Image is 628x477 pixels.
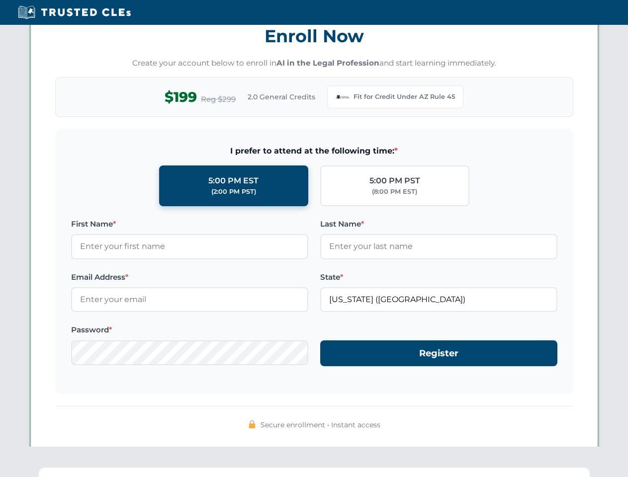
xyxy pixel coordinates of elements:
[71,324,308,336] label: Password
[15,5,134,20] img: Trusted CLEs
[71,145,557,158] span: I prefer to attend at the following time:
[369,174,420,187] div: 5:00 PM PST
[211,187,256,197] div: (2:00 PM PST)
[55,58,573,69] p: Create your account below to enroll in and start learning immediately.
[320,218,557,230] label: Last Name
[276,58,379,68] strong: AI in the Legal Profession
[208,174,259,187] div: 5:00 PM EST
[248,420,256,428] img: 🔒
[320,287,557,312] input: Arizona (AZ)
[71,218,308,230] label: First Name
[71,271,308,283] label: Email Address
[261,419,380,430] span: Secure enrollment • Instant access
[336,90,350,104] img: Arizona Bar
[372,187,417,197] div: (8:00 PM EST)
[248,91,315,102] span: 2.0 General Credits
[320,340,557,367] button: Register
[55,20,573,52] h3: Enroll Now
[71,234,308,259] input: Enter your first name
[320,271,557,283] label: State
[320,234,557,259] input: Enter your last name
[354,92,455,102] span: Fit for Credit Under AZ Rule 45
[165,86,197,108] span: $199
[71,287,308,312] input: Enter your email
[201,93,236,105] span: Reg $299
